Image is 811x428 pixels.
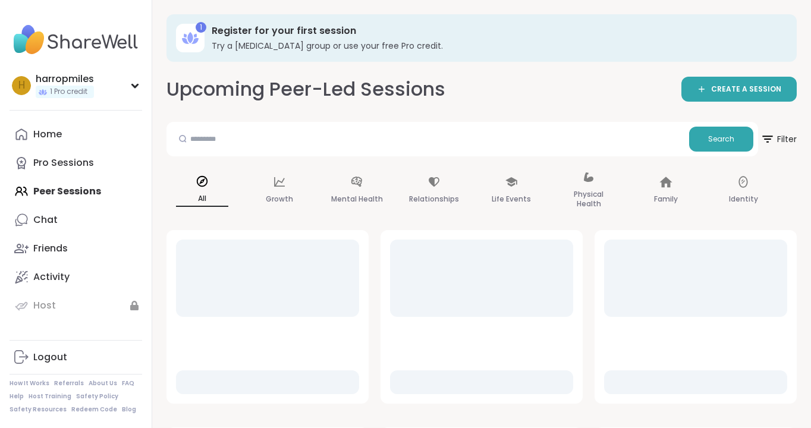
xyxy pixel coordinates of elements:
[33,156,94,169] div: Pro Sessions
[10,392,24,401] a: Help
[492,192,531,206] p: Life Events
[10,263,142,291] a: Activity
[681,77,797,102] a: CREATE A SESSION
[729,192,758,206] p: Identity
[33,242,68,255] div: Friends
[266,192,293,206] p: Growth
[89,379,117,388] a: About Us
[196,22,206,33] div: 1
[50,87,87,97] span: 1 Pro credit
[176,191,228,207] p: All
[10,120,142,149] a: Home
[122,405,136,414] a: Blog
[654,192,678,206] p: Family
[76,392,118,401] a: Safety Policy
[33,128,62,141] div: Home
[708,134,734,144] span: Search
[10,149,142,177] a: Pro Sessions
[29,392,71,401] a: Host Training
[409,192,459,206] p: Relationships
[212,24,780,37] h3: Register for your first session
[10,379,49,388] a: How It Works
[760,125,797,153] span: Filter
[54,379,84,388] a: Referrals
[122,379,134,388] a: FAQ
[33,270,70,284] div: Activity
[212,40,780,52] h3: Try a [MEDICAL_DATA] group or use your free Pro credit.
[33,213,58,226] div: Chat
[10,234,142,263] a: Friends
[33,299,56,312] div: Host
[18,78,25,93] span: h
[331,192,383,206] p: Mental Health
[10,291,142,320] a: Host
[10,206,142,234] a: Chat
[33,351,67,364] div: Logout
[711,84,781,95] span: CREATE A SESSION
[689,127,753,152] button: Search
[36,73,94,86] div: harropmiles
[71,405,117,414] a: Redeem Code
[562,187,615,211] p: Physical Health
[10,405,67,414] a: Safety Resources
[10,19,142,61] img: ShareWell Nav Logo
[10,343,142,372] a: Logout
[760,122,797,156] button: Filter
[166,76,445,103] h2: Upcoming Peer-Led Sessions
